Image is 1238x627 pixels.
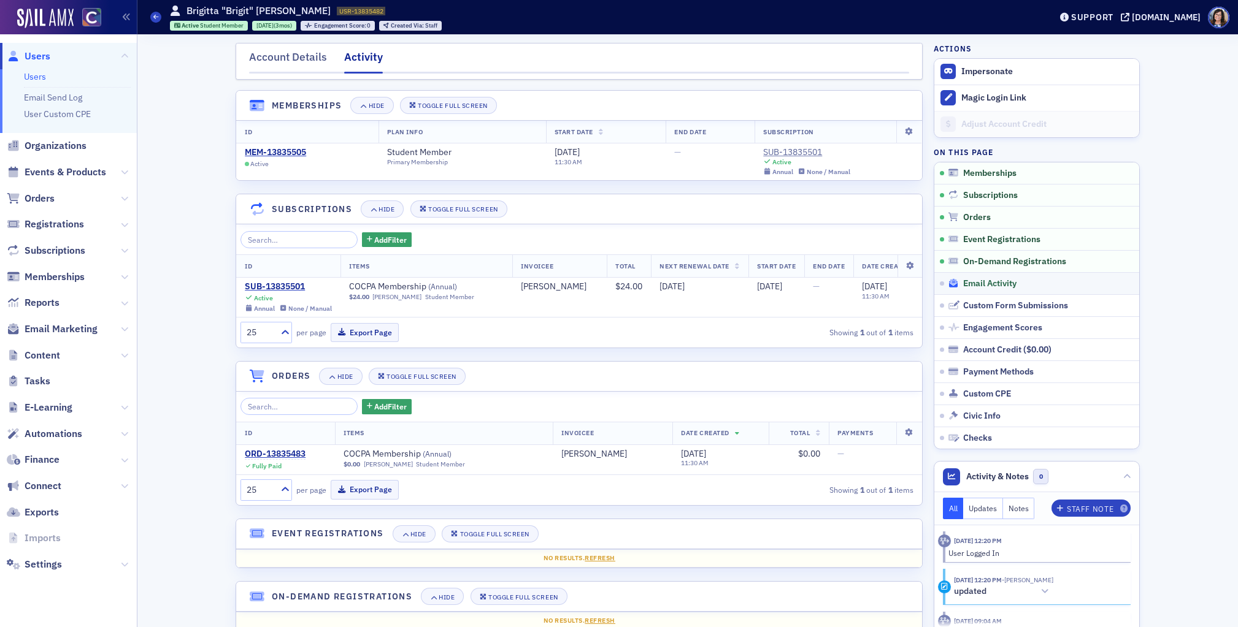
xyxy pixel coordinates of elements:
[659,262,729,270] span: Next Renewal Date
[698,484,914,495] div: Showing out of items
[963,498,1003,519] button: Updates
[362,399,412,414] button: AddFilter
[25,165,106,179] span: Events & Products
[963,234,1040,245] span: Event Registrations
[807,168,850,176] div: None / Manual
[25,218,84,231] span: Registrations
[954,586,986,597] h5: updated
[615,262,636,270] span: Total
[963,411,1001,422] span: Civic Info
[471,588,567,605] button: Toggle Full Screen
[7,349,60,362] a: Content
[288,305,332,313] div: None / Manual
[337,373,353,380] div: Hide
[249,49,327,72] div: Account Details
[772,158,791,166] div: Active
[240,231,358,248] input: Search…
[410,531,426,538] div: Hide
[245,553,913,563] div: No results.
[948,547,1122,558] div: User Logged In
[1067,506,1113,512] div: Staff Note
[369,102,385,109] div: Hide
[934,85,1139,111] button: Magic Login Link
[350,97,393,114] button: Hide
[963,190,1018,201] span: Subscriptions
[561,428,594,437] span: Invoicee
[813,262,845,270] span: End Date
[555,158,582,166] time: 11:30 AM
[439,594,455,601] div: Hide
[674,146,681,158] span: —
[7,401,72,414] a: E-Learning
[659,281,685,292] span: [DATE]
[428,281,457,291] span: ( Annual )
[963,168,1017,179] span: Memberships
[240,398,358,415] input: Search…
[364,460,413,468] a: [PERSON_NAME]
[393,525,436,542] button: Hide
[254,305,275,313] div: Annual
[521,281,598,292] span: Brigit Goetsch
[25,374,50,388] span: Tasks
[25,506,59,519] span: Exports
[837,448,844,459] span: —
[862,262,910,270] span: Date Created
[1071,12,1113,23] div: Support
[561,449,627,460] div: [PERSON_NAME]
[25,50,50,63] span: Users
[25,401,72,414] span: E-Learning
[374,401,407,412] span: Add Filter
[963,322,1042,333] span: Engagement Scores
[1002,576,1053,584] span: Brigit Goetsch
[954,585,1053,598] button: updated
[963,300,1068,311] span: Custom Form Submissions
[1052,500,1131,517] button: Staff Note
[7,139,87,153] a: Organizations
[25,349,60,362] span: Content
[344,460,360,468] span: $0.00
[25,139,87,153] span: Organizations
[681,428,729,437] span: Date Created
[698,327,914,338] div: Showing out of items
[615,281,642,292] span: $24.00
[1208,7,1229,28] span: Profile
[1033,469,1048,484] span: 0
[858,327,866,338] strong: 1
[934,146,1140,158] h4: On this page
[1132,12,1201,23] div: [DOMAIN_NAME]
[252,462,282,470] div: Fully Paid
[362,232,412,248] button: AddFilter
[344,49,383,74] div: Activity
[961,66,1013,77] button: Impersonate
[24,92,82,103] a: Email Send Log
[25,479,61,493] span: Connect
[245,281,332,292] div: SUB-13835501
[681,458,709,467] time: 11:30 AM
[763,147,850,158] a: SUB-13835501
[245,449,306,460] a: ORD-13835483
[423,449,452,458] span: ( Annual )
[521,281,586,292] a: [PERSON_NAME]
[1121,13,1205,21] button: [DOMAIN_NAME]
[296,327,326,338] label: per page
[7,506,59,519] a: Exports
[7,374,50,388] a: Tasks
[245,262,252,270] span: ID
[790,428,810,437] span: Total
[25,192,55,205] span: Orders
[416,460,465,468] div: Student Member
[400,97,497,114] button: Toggle Full Screen
[934,43,972,54] h4: Actions
[681,448,706,459] span: [DATE]
[379,206,394,213] div: Hide
[963,256,1066,267] span: On-Demand Registrations
[561,449,664,460] span: Brigit Goetsch
[247,484,274,496] div: 25
[245,616,913,626] div: No results.
[25,427,82,441] span: Automations
[386,373,456,380] div: Toggle Full Screen
[186,4,331,18] h1: Brigitta "Brigit" [PERSON_NAME]
[349,281,504,292] span: COCPA Membership
[837,428,873,437] span: Payments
